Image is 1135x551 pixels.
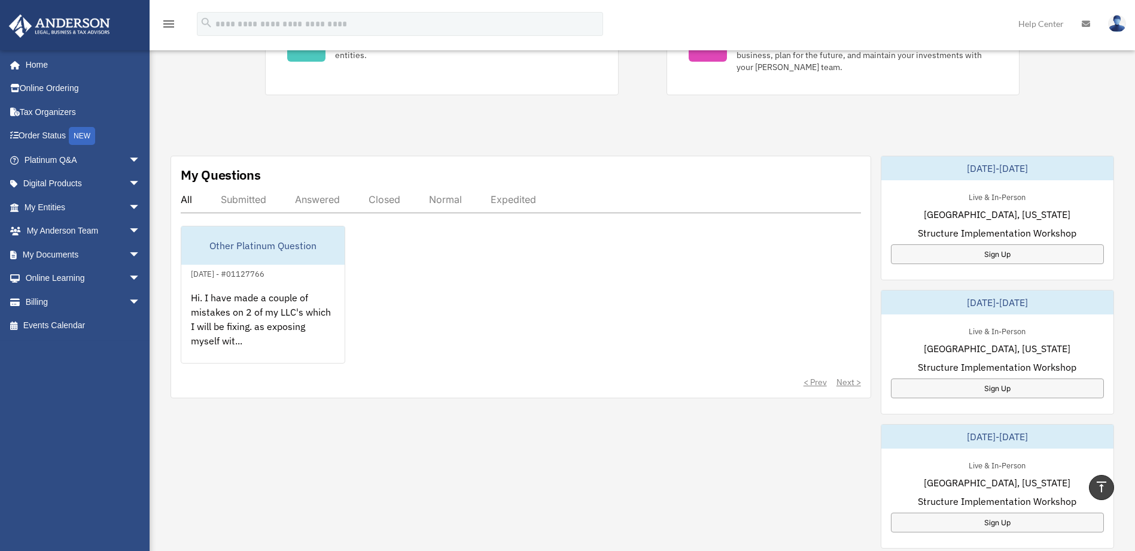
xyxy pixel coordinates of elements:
[129,219,153,244] span: arrow_drop_down
[5,14,114,38] img: Anderson Advisors Platinum Portal
[8,314,159,338] a: Events Calendar
[181,166,261,184] div: My Questions
[129,148,153,172] span: arrow_drop_down
[924,476,1070,490] span: [GEOGRAPHIC_DATA], [US_STATE]
[891,379,1104,398] a: Sign Up
[918,494,1076,508] span: Structure Implementation Workshop
[129,172,153,196] span: arrow_drop_down
[162,17,176,31] i: menu
[8,267,159,290] a: Online Learningarrow_drop_down
[8,100,159,124] a: Tax Organizers
[8,195,159,219] a: My Entitiesarrow_drop_down
[881,290,1113,314] div: [DATE]-[DATE]
[181,193,192,205] div: All
[1108,15,1126,32] img: User Pic
[129,243,153,267] span: arrow_drop_down
[129,290,153,314] span: arrow_drop_down
[924,207,1070,222] span: [GEOGRAPHIC_DATA], [US_STATE]
[162,21,176,31] a: menu
[1089,475,1114,500] a: vertical_align_top
[181,267,274,279] div: [DATE] - #01127766
[8,148,159,172] a: Platinum Q&Aarrow_drop_down
[8,290,159,314] a: Billingarrow_drop_down
[918,360,1076,374] span: Structure Implementation Workshop
[200,16,213,29] i: search
[918,226,1076,240] span: Structure Implementation Workshop
[181,281,345,374] div: Hi. I have made a couple of mistakes on 2 of my LLC's which I will be fixing. as exposing myself ...
[369,193,400,205] div: Closed
[891,244,1104,264] a: Sign Up
[8,172,159,196] a: Digital Productsarrow_drop_down
[8,243,159,267] a: My Documentsarrow_drop_down
[1094,480,1109,494] i: vertical_align_top
[129,195,153,220] span: arrow_drop_down
[8,219,159,243] a: My Anderson Teamarrow_drop_down
[959,458,1035,471] div: Live & In-Person
[295,193,340,205] div: Answered
[429,193,462,205] div: Normal
[491,193,536,205] div: Expedited
[959,190,1035,202] div: Live & In-Person
[8,53,153,77] a: Home
[221,193,266,205] div: Submitted
[881,156,1113,180] div: [DATE]-[DATE]
[891,513,1104,532] a: Sign Up
[69,127,95,145] div: NEW
[959,324,1035,337] div: Live & In-Person
[181,226,345,364] a: Other Platinum Question[DATE] - #01127766Hi. I have made a couple of mistakes on 2 of my LLC's wh...
[8,77,159,101] a: Online Ordering
[181,226,345,265] div: Other Platinum Question
[881,425,1113,449] div: [DATE]-[DATE]
[8,124,159,149] a: Order StatusNEW
[924,341,1070,356] span: [GEOGRAPHIC_DATA], [US_STATE]
[129,267,153,291] span: arrow_drop_down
